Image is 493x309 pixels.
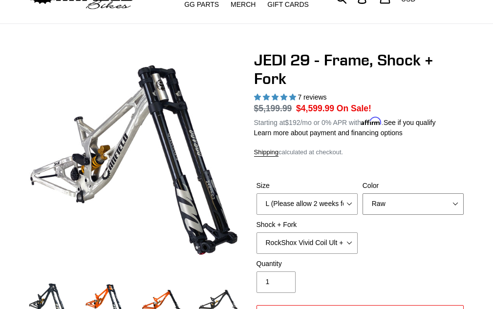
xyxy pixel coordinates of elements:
[285,119,300,126] span: $192
[254,147,467,157] div: calculated at checkout.
[231,0,256,9] span: MERCH
[298,93,326,101] span: 7 reviews
[254,115,436,128] p: Starting at /mo or 0% APR with .
[254,148,279,157] a: Shipping
[254,103,292,113] s: $5,199.99
[384,119,436,126] a: See if you qualify - Learn more about Affirm Financing (opens in modal)
[363,181,464,191] label: Color
[257,181,358,191] label: Size
[296,103,334,113] span: $4,599.99
[254,129,403,137] a: Learn more about payment and financing options
[257,220,358,230] label: Shock + Fork
[254,51,467,88] h1: JEDI 29 - Frame, Shock + Fork
[337,102,371,115] span: On Sale!
[184,0,219,9] span: GG PARTS
[254,93,298,101] span: 5.00 stars
[361,117,382,125] span: Affirm
[257,259,358,269] label: Quantity
[267,0,309,9] span: GIFT CARDS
